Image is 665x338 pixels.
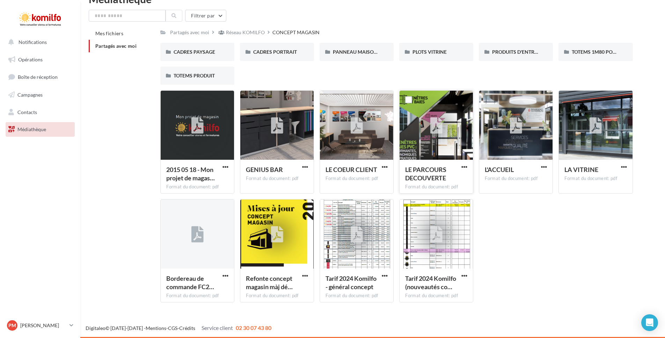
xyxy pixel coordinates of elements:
[4,35,73,50] button: Notifications
[485,166,514,173] span: L'ACCUEIL
[17,126,46,132] span: Médiathèque
[17,92,43,98] span: Campagnes
[6,319,75,332] a: PM [PERSON_NAME]
[4,69,76,84] a: Boîte de réception
[246,166,283,173] span: GENIUS BAR
[246,293,308,299] div: Format du document: pdf
[179,325,195,331] a: Crédits
[185,10,226,22] button: Filtrer par
[246,275,293,291] span: Refonte concept magasin màj décembre 2024
[95,30,123,36] span: Mes fichiers
[405,184,467,190] div: Format du document: pdf
[174,49,215,55] span: CADRES PAYSAGE
[174,73,215,78] span: TOTEMS PRODUIT
[20,322,67,329] p: [PERSON_NAME]
[236,324,271,331] span: 02 30 07 43 80
[4,52,76,67] a: Opérations
[168,325,177,331] a: CGS
[95,43,137,49] span: Partagés avec moi
[202,324,233,331] span: Service client
[405,166,446,182] span: LE PARCOURS DECOUVERTE
[326,293,388,299] div: Format du document: pdf
[492,49,579,55] span: PRODUITS D'ENTRETIEN DUTHOO NV
[17,109,37,115] span: Contacts
[564,166,598,173] span: LA VITRINE
[166,275,214,291] span: Bordereau de commande FC2AA
[564,175,627,182] div: Format du document: pdf
[4,105,76,120] a: Contacts
[18,74,58,80] span: Boîte de réception
[4,122,76,137] a: Médiathèque
[485,175,547,182] div: Format du document: pdf
[405,275,456,291] span: Tarif 2024 Komilfo (nouveautés concept)
[226,29,265,36] div: Réseau KOMILFO
[333,49,415,55] span: PANNEAU MAISON - COEUR CLIENT
[170,29,209,36] div: Partagés avec moi
[86,325,271,331] span: © [DATE]-[DATE] - - -
[326,166,377,173] span: LE COEUR CLIENT
[146,325,166,331] a: Mentions
[253,49,297,55] span: CADRES PORTRAIT
[272,29,320,36] div: CONCEPT MAGASIN
[326,275,377,291] span: Tarif 2024 Komilfo - général concept
[19,39,47,45] span: Notifications
[326,175,388,182] div: Format du document: pdf
[641,314,658,331] div: Open Intercom Messenger
[246,175,308,182] div: Format du document: pdf
[166,184,228,190] div: Format du document: pdf
[405,293,467,299] div: Format du document: pdf
[4,88,76,102] a: Campagnes
[166,166,215,182] span: 2015 05 18 - Mon projet de magasin Komilfo
[8,322,16,329] span: PM
[86,325,105,331] a: Digitaleo
[166,293,228,299] div: Format du document: pdf
[18,57,43,62] span: Opérations
[412,49,447,55] span: PLOTS VITRINE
